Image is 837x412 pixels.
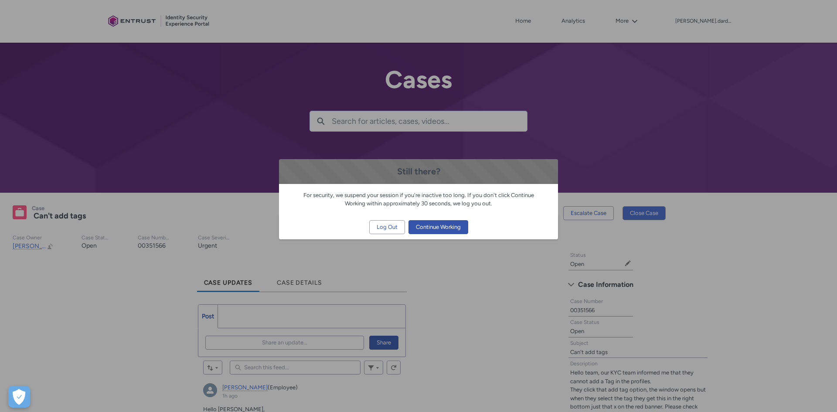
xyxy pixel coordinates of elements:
[369,220,405,234] button: Log Out
[408,220,468,234] button: Continue Working
[797,372,837,412] iframe: Qualified Messenger
[303,192,534,207] span: For security, we suspend your session if you're inactive too long. If you don't click Continue Wo...
[377,221,398,234] span: Log Out
[8,386,30,408] div: Cookie Preferences
[397,166,440,177] span: Still there?
[416,221,461,234] span: Continue Working
[8,386,30,408] button: Open Preferences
